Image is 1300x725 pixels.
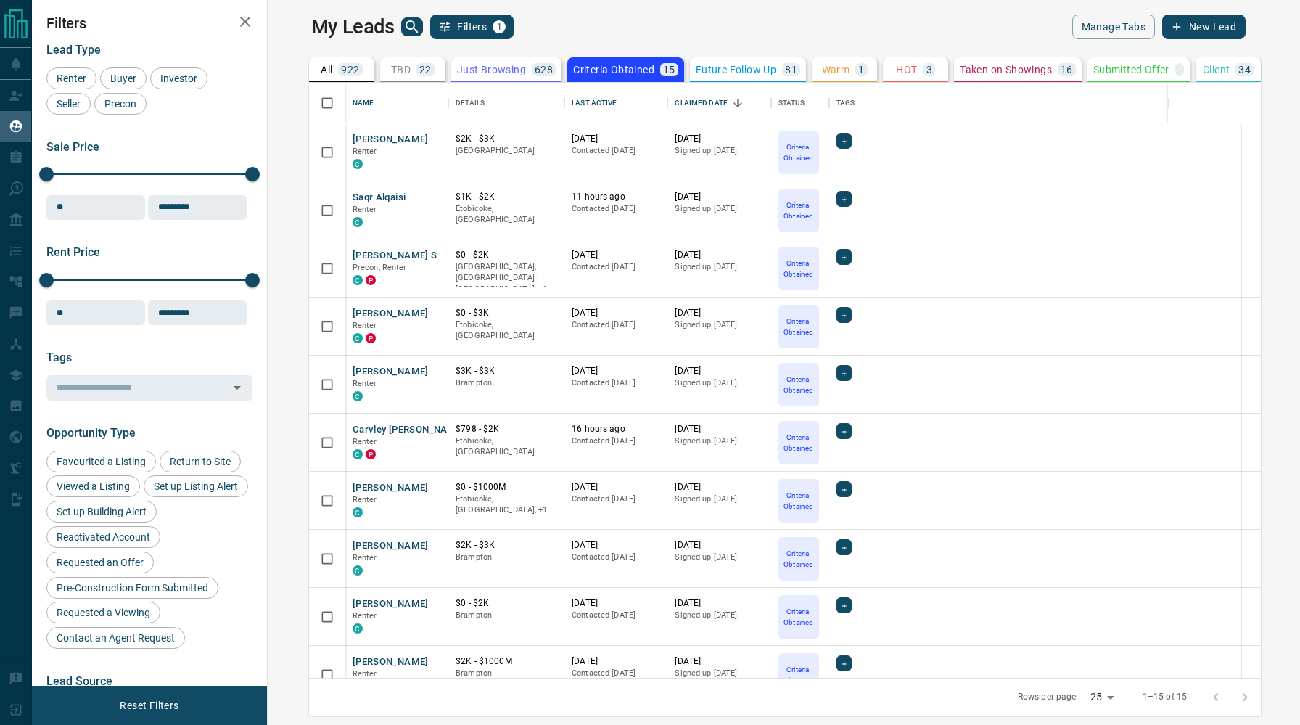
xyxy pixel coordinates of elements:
[572,552,660,563] p: Contacted [DATE]
[353,333,363,343] div: condos.ca
[780,142,818,163] p: Criteria Obtained
[353,565,363,576] div: condos.ca
[780,432,818,454] p: Criteria Obtained
[456,261,557,295] p: Toronto
[572,319,660,331] p: Contacted [DATE]
[675,655,763,668] p: [DATE]
[572,435,660,447] p: Contacted [DATE]
[353,263,407,272] span: Precon, Renter
[311,15,395,38] h1: My Leads
[353,249,437,263] button: [PERSON_NAME] S
[1238,65,1251,75] p: 34
[353,623,363,634] div: condos.ca
[353,83,374,123] div: Name
[353,191,406,205] button: Saqr Alqaisi
[836,481,852,497] div: +
[572,133,660,145] p: [DATE]
[1072,15,1155,39] button: Manage Tabs
[780,548,818,570] p: Criteria Obtained
[836,83,855,123] div: Tags
[353,307,429,321] button: [PERSON_NAME]
[675,377,763,389] p: Signed up [DATE]
[785,65,797,75] p: 81
[675,539,763,552] p: [DATE]
[46,627,185,649] div: Contact an Agent Request
[572,493,660,505] p: Contacted [DATE]
[46,451,156,472] div: Favourited a Listing
[836,539,852,555] div: +
[675,423,763,435] p: [DATE]
[675,493,763,505] p: Signed up [DATE]
[391,65,411,75] p: TBD
[836,597,852,613] div: +
[858,65,864,75] p: 1
[842,250,847,264] span: +
[780,200,818,221] p: Criteria Obtained
[778,83,805,123] div: Status
[149,480,243,492] span: Set up Listing Alert
[353,205,377,214] span: Renter
[353,655,429,669] button: [PERSON_NAME]
[165,456,236,467] span: Return to Site
[675,261,763,273] p: Signed up [DATE]
[345,83,448,123] div: Name
[1203,65,1230,75] p: Client
[1061,65,1073,75] p: 16
[52,531,155,543] span: Reactivated Account
[46,426,136,440] span: Opportunity Type
[675,365,763,377] p: [DATE]
[771,83,829,123] div: Status
[780,606,818,628] p: Criteria Obtained
[94,93,147,115] div: Precon
[46,475,140,497] div: Viewed a Listing
[675,552,763,563] p: Signed up [DATE]
[99,98,141,110] span: Precon
[52,557,149,568] span: Requested an Offer
[353,481,429,495] button: [PERSON_NAME]
[341,65,359,75] p: 922
[572,145,660,157] p: Contacted [DATE]
[1162,15,1246,39] button: New Lead
[456,435,557,458] p: Etobicoke, [GEOGRAPHIC_DATA]
[353,379,377,388] span: Renter
[456,597,557,610] p: $0 - $2K
[572,83,617,123] div: Last Active
[353,391,363,401] div: condos.ca
[456,191,557,203] p: $1K - $2K
[675,191,763,203] p: [DATE]
[675,145,763,157] p: Signed up [DATE]
[572,655,660,668] p: [DATE]
[842,308,847,322] span: +
[842,424,847,438] span: +
[353,669,377,679] span: Renter
[675,319,763,331] p: Signed up [DATE]
[456,423,557,435] p: $798 - $2K
[353,133,429,147] button: [PERSON_NAME]
[572,191,660,203] p: 11 hours ago
[842,656,847,671] span: +
[836,133,852,149] div: +
[842,192,847,206] span: +
[110,693,188,718] button: Reset Filters
[836,249,852,265] div: +
[46,526,160,548] div: Reactivated Account
[353,159,363,169] div: condos.ca
[456,145,557,157] p: [GEOGRAPHIC_DATA]
[572,377,660,389] p: Contacted [DATE]
[353,365,429,379] button: [PERSON_NAME]
[780,258,818,279] p: Criteria Obtained
[52,73,91,84] span: Renter
[780,490,818,512] p: Criteria Obtained
[822,65,850,75] p: Warm
[494,22,504,32] span: 1
[46,674,112,688] span: Lead Source
[675,610,763,621] p: Signed up [DATE]
[457,65,526,75] p: Just Browsing
[353,597,429,611] button: [PERSON_NAME]
[675,481,763,493] p: [DATE]
[728,93,748,113] button: Sort
[572,481,660,493] p: [DATE]
[780,374,818,396] p: Criteria Obtained
[430,15,514,39] button: Filters1
[675,203,763,215] p: Signed up [DATE]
